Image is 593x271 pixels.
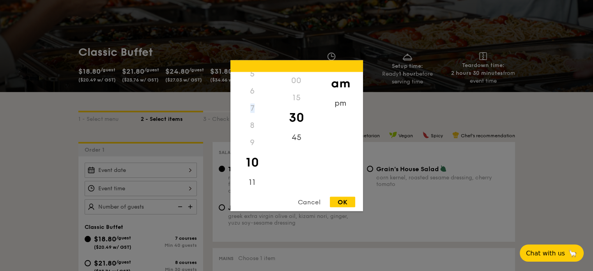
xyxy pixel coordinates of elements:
div: 5 [230,65,274,82]
div: 11 [230,174,274,191]
div: 6 [230,82,274,99]
div: 10 [230,151,274,174]
span: 🦙 [568,249,577,258]
div: 9 [230,134,274,151]
div: 7 [230,99,274,117]
div: 30 [274,106,319,129]
div: am [319,72,363,94]
div: pm [319,94,363,112]
div: 15 [274,89,319,106]
div: 00 [274,72,319,89]
div: 45 [274,129,319,146]
div: OK [330,197,355,207]
div: Cancel [290,197,328,207]
button: Chat with us🦙 [520,244,584,262]
div: 8 [230,117,274,134]
span: Chat with us [526,250,565,257]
